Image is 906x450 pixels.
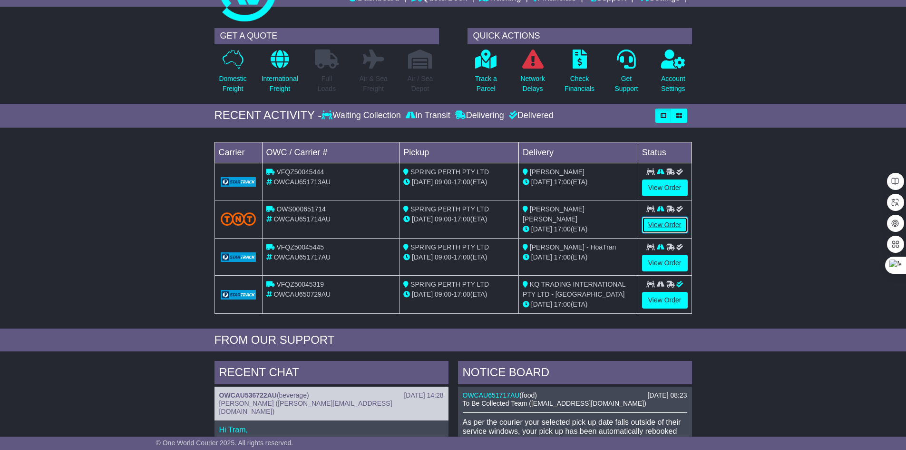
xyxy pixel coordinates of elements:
[554,253,571,261] span: 17:00
[520,74,545,94] p: Network Delays
[453,110,507,121] div: Delivering
[661,49,686,99] a: AccountSettings
[221,290,256,300] img: GetCarrierServiceLogo
[523,224,634,234] div: (ETA)
[522,391,535,399] span: food
[399,142,519,163] td: Pickup
[412,178,433,186] span: [DATE]
[221,212,256,225] img: TNT_Domestic.png
[454,253,470,261] span: 17:00
[642,292,688,309] a: View Order
[276,205,326,213] span: OWS000651714
[523,252,634,262] div: (ETA)
[458,361,692,387] div: NOTICE BOARD
[214,333,692,347] div: FROM OUR SUPPORT
[463,391,687,400] div: ( )
[408,74,433,94] p: Air / Sea Depot
[410,280,489,288] span: SPRING PERTH PTY LTD
[554,225,571,233] span: 17:00
[410,205,489,213] span: SPRING PERTH PTY LTD
[435,253,451,261] span: 09:00
[273,178,331,186] span: OWCAU651713AU
[614,74,638,94] p: Get Support
[262,142,399,163] td: OWC / Carrier #
[276,168,324,176] span: VFQZ50045444
[463,400,646,407] span: To Be Collected Team ([EMAIL_ADDRESS][DOMAIN_NAME])
[468,28,692,44] div: QUICK ACTIONS
[412,290,433,298] span: [DATE]
[279,391,307,399] span: beverage
[554,300,571,308] span: 17:00
[530,243,616,251] span: [PERSON_NAME] - HoaTran
[219,391,277,399] a: OWCAU536722AU
[564,49,595,99] a: CheckFinancials
[554,178,571,186] span: 17:00
[475,49,497,99] a: Track aParcel
[360,74,388,94] p: Air & Sea Freight
[156,439,293,447] span: © One World Courier 2025. All rights reserved.
[412,253,433,261] span: [DATE]
[531,225,552,233] span: [DATE]
[435,215,451,223] span: 09:00
[273,215,331,223] span: OWCAU651714AU
[403,290,515,300] div: - (ETA)
[262,74,298,94] p: International Freight
[321,110,403,121] div: Waiting Collection
[214,142,262,163] td: Carrier
[412,215,433,223] span: [DATE]
[647,391,687,400] div: [DATE] 08:23
[454,215,470,223] span: 17:00
[642,217,688,233] a: View Order
[530,168,585,176] span: [PERSON_NAME]
[403,110,453,121] div: In Transit
[219,400,392,415] span: [PERSON_NAME] ([PERSON_NAME][EMAIL_ADDRESS][DOMAIN_NAME])
[410,243,489,251] span: SPRING PERTH PTY LTD
[523,177,634,187] div: (ETA)
[523,280,625,298] span: KQ TRADING INTERNATIONAL PTY LTD - [GEOGRAPHIC_DATA]
[219,74,246,94] p: Domestic Freight
[315,74,339,94] p: Full Loads
[520,49,545,99] a: NetworkDelays
[614,49,638,99] a: GetSupport
[565,74,594,94] p: Check Financials
[531,178,552,186] span: [DATE]
[523,300,634,310] div: (ETA)
[403,252,515,262] div: - (ETA)
[661,74,685,94] p: Account Settings
[218,49,247,99] a: DomesticFreight
[273,290,331,298] span: OWCAU650729AU
[261,49,299,99] a: InternationalFreight
[642,255,688,271] a: View Order
[404,391,443,400] div: [DATE] 14:28
[463,391,520,399] a: OWCAU651717AU
[403,214,515,224] div: - (ETA)
[454,178,470,186] span: 17:00
[638,142,692,163] td: Status
[410,168,489,176] span: SPRING PERTH PTY LTD
[507,110,554,121] div: Delivered
[273,253,331,261] span: OWCAU651717AU
[219,391,444,400] div: ( )
[403,177,515,187] div: - (ETA)
[642,180,688,196] a: View Order
[221,252,256,262] img: GetCarrierServiceLogo
[276,243,324,251] span: VFQZ50045445
[214,361,448,387] div: RECENT CHAT
[221,177,256,187] img: GetCarrierServiceLogo
[518,142,638,163] td: Delivery
[475,74,497,94] p: Track a Parcel
[531,253,552,261] span: [DATE]
[435,290,451,298] span: 09:00
[214,109,322,122] div: RECENT ACTIVITY -
[531,300,552,308] span: [DATE]
[276,280,324,288] span: VFQZ50045319
[454,290,470,298] span: 17:00
[523,205,585,223] span: [PERSON_NAME] [PERSON_NAME]
[214,28,439,44] div: GET A QUOTE
[435,178,451,186] span: 09:00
